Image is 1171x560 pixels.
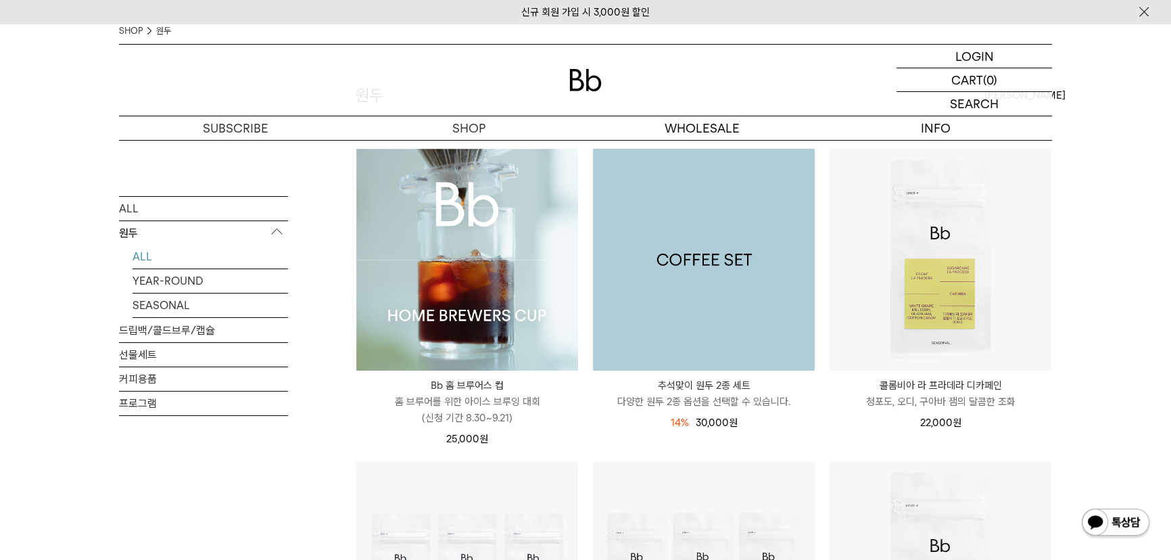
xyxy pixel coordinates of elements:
p: 홈 브루어를 위한 아이스 브루잉 대회 (신청 기간 8.30~9.21) [356,394,578,426]
a: 신규 회원 가입 시 3,000원 할인 [521,6,650,18]
a: 프로그램 [119,392,288,415]
span: 원 [479,433,488,445]
p: CART [951,68,983,91]
p: 추석맞이 원두 2종 세트 [593,377,815,394]
a: Bb 홈 브루어스 컵 홈 브루어를 위한 아이스 브루잉 대회(신청 기간 8.30~9.21) [356,377,578,426]
a: 추석맞이 원두 2종 세트 [593,149,815,371]
a: CART (0) [897,68,1052,92]
a: SHOP [352,116,585,140]
img: 로고 [569,69,602,91]
img: 카카오톡 채널 1:1 채팅 버튼 [1080,507,1151,540]
p: LOGIN [955,45,994,68]
span: 25,000 [446,433,488,445]
p: Bb 홈 브루어스 컵 [356,377,578,394]
img: Bb 홈 브루어스 컵 [356,149,578,371]
p: SEARCH [950,92,999,116]
span: 30,000 [696,417,738,429]
p: WHOLESALE [585,116,819,140]
p: (0) [983,68,997,91]
p: 청포도, 오디, 구아바 잼의 달콤한 조화 [830,394,1051,410]
span: 22,000 [920,417,961,429]
p: 다양한 원두 2종 옵션을 선택할 수 있습니다. [593,394,815,410]
a: LOGIN [897,45,1052,68]
a: ALL [119,197,288,220]
a: SUBSCRIBE [119,116,352,140]
a: 선물세트 [119,343,288,367]
img: 1000001199_add2_013.jpg [593,149,815,371]
a: 커피용품 [119,367,288,391]
a: ALL [133,245,288,269]
a: SEASONAL [133,294,288,317]
a: 드립백/콜드브루/캡슐 [119,319,288,342]
div: 14% [671,415,689,431]
p: INFO [819,116,1052,140]
p: 원두 [119,221,288,246]
span: 원 [953,417,961,429]
p: 콜롬비아 라 프라데라 디카페인 [830,377,1051,394]
a: 추석맞이 원두 2종 세트 다양한 원두 2종 옵션을 선택할 수 있습니다. [593,377,815,410]
a: 콜롬비아 라 프라데라 디카페인 청포도, 오디, 구아바 잼의 달콤한 조화 [830,377,1051,410]
img: 콜롬비아 라 프라데라 디카페인 [830,149,1051,371]
a: YEAR-ROUND [133,269,288,293]
span: 원 [729,417,738,429]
